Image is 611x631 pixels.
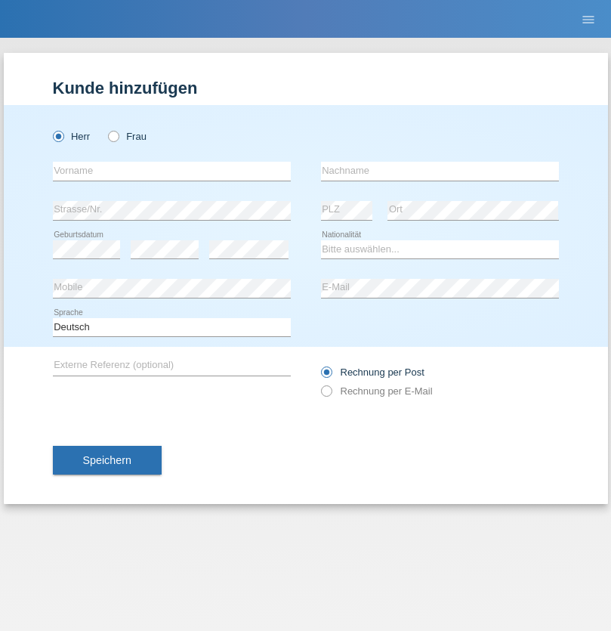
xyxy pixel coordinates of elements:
[53,131,91,142] label: Herr
[321,367,331,385] input: Rechnung per Post
[108,131,118,141] input: Frau
[321,385,433,397] label: Rechnung per E-Mail
[321,385,331,404] input: Rechnung per E-Mail
[53,131,63,141] input: Herr
[573,14,603,23] a: menu
[83,454,131,466] span: Speichern
[321,367,424,378] label: Rechnung per Post
[53,446,162,475] button: Speichern
[108,131,147,142] label: Frau
[53,79,559,97] h1: Kunde hinzufügen
[581,12,596,27] i: menu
